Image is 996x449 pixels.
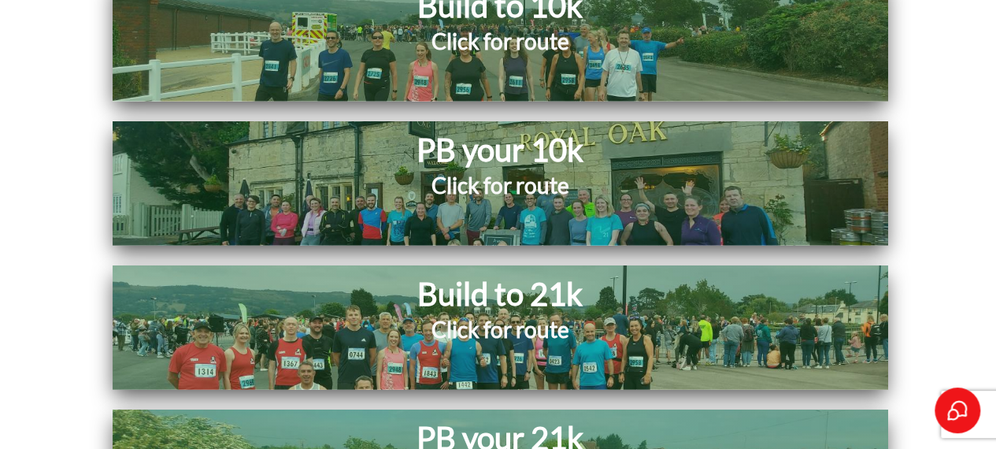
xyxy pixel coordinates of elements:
h2: Click for route [194,314,805,364]
h1: PB your 10k [256,129,745,170]
h2: Click for route [256,170,745,220]
h1: Build to 21k [194,273,805,314]
h2: Click for route [244,26,757,76]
